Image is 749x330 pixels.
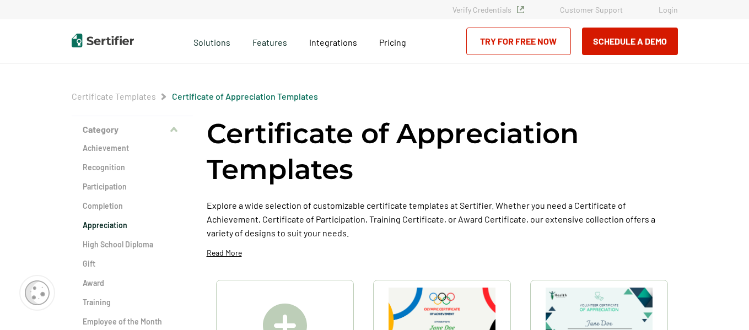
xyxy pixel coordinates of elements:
[207,116,678,187] h1: Certificate of Appreciation Templates
[83,297,182,308] a: Training
[83,278,182,289] a: Award
[252,34,287,48] span: Features
[83,201,182,212] a: Completion
[83,181,182,192] a: Participation
[83,220,182,231] a: Appreciation
[172,91,318,101] a: Certificate of Appreciation Templates
[379,34,406,48] a: Pricing
[659,5,678,14] a: Login
[207,198,678,240] p: Explore a wide selection of customizable certificate templates at Sertifier. Whether you need a C...
[694,277,749,330] iframe: Chat Widget
[83,162,182,173] a: Recognition
[83,316,182,327] a: Employee of the Month
[72,116,193,143] button: Category
[309,34,357,48] a: Integrations
[193,34,230,48] span: Solutions
[379,37,406,47] span: Pricing
[517,6,524,13] img: Verified
[309,37,357,47] span: Integrations
[172,91,318,102] span: Certificate of Appreciation Templates
[466,28,571,55] a: Try for Free Now
[207,247,242,258] p: Read More
[560,5,623,14] a: Customer Support
[72,34,134,47] img: Sertifier | Digital Credentialing Platform
[72,91,156,101] a: Certificate Templates
[83,258,182,269] a: Gift
[72,91,156,102] span: Certificate Templates
[582,28,678,55] button: Schedule a Demo
[452,5,524,14] a: Verify Credentials
[25,280,50,305] img: Cookie Popup Icon
[83,143,182,154] a: Achievement
[72,91,318,102] div: Breadcrumb
[83,239,182,250] a: High School Diploma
